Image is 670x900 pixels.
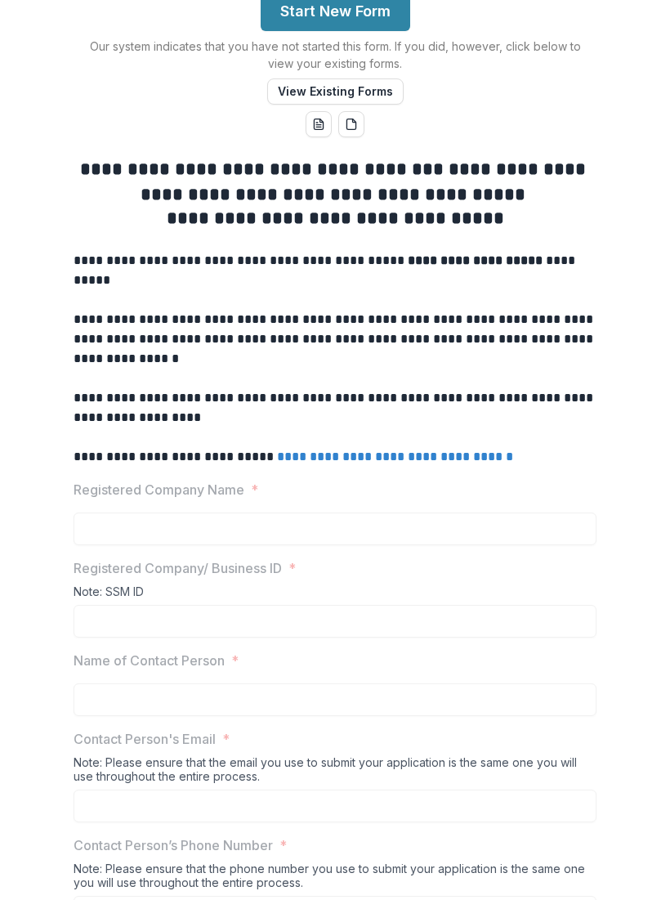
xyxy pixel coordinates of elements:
[338,111,364,137] button: pdf-download
[74,862,596,896] div: Note: Please ensure that the phone number you use to submit your application is the same one you ...
[306,111,332,137] button: word-download
[267,78,404,105] button: View Existing Forms
[74,651,225,670] p: Name of Contact Person
[83,38,586,72] p: Our system indicates that you have not started this form. If you did, however, click below to vie...
[74,558,282,578] p: Registered Company/ Business ID
[74,755,596,790] div: Note: Please ensure that the email you use to submit your application is the same one you will us...
[74,480,244,499] p: Registered Company Name
[74,584,596,605] div: Note: SSM ID
[74,729,216,749] p: Contact Person's Email
[74,835,273,855] p: Contact Person’s Phone Number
